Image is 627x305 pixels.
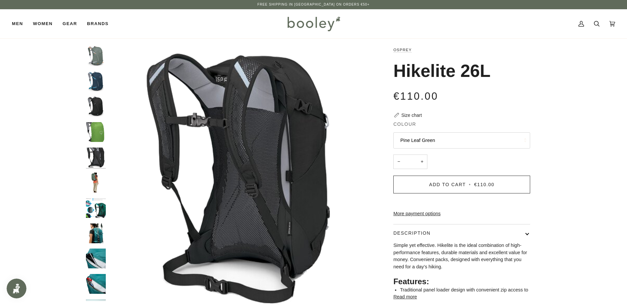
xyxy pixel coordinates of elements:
[257,2,370,7] p: Free Shipping in [GEOGRAPHIC_DATA] on Orders €50+
[28,9,58,38] a: Women
[86,223,106,243] img: Osprey Hikelite 26L - Booley Galway
[62,20,77,27] span: Gear
[393,176,530,193] button: Add to Cart • €110.00
[393,154,427,169] input: Quantity
[12,9,28,38] a: Men
[393,224,530,242] button: Description
[86,198,106,218] img: Osprey Hikelite 26L - Booley Galway
[393,60,490,82] h1: Hikelite 26L
[87,20,108,27] span: Brands
[393,132,530,149] button: Pine Leaf Green
[86,97,106,117] img: Osprey Hikelite 26L Black - Booley Galway
[393,90,438,102] span: €110.00
[393,277,530,287] h2: Features:
[474,182,494,187] span: €110.00
[401,112,422,119] div: Size chart
[393,121,416,128] span: Colour
[393,154,404,169] button: −
[58,9,82,38] a: Gear
[86,148,106,167] img: Osprey Hikelite 26L Black - Booley Galway
[417,154,427,169] button: +
[393,242,530,271] p: Simple yet effective. Hikelite is the ideal combination of high-performance features, durable mat...
[12,20,23,27] span: Men
[86,72,106,91] img: Osprey Hikelite 26L Atlas Blue - Booley Galway
[86,122,106,142] img: Osprey Hikelite 26L Black - Booley Galway
[86,46,106,66] img: Osprey Hikelite 26L Pine Leaf Green - Booley Galway
[82,9,113,38] a: Brands
[393,293,417,301] button: Read more
[33,20,53,27] span: Women
[468,182,472,187] span: •
[429,182,466,187] span: Add to Cart
[86,249,106,268] img: Osprey Hikelite 26L - Booley Galway
[7,279,26,298] iframe: Button to open loyalty program pop-up
[393,210,530,218] a: More payment options
[393,48,412,52] a: Osprey
[86,173,106,192] img: Osprey Hikelite 26L - Booley Galway
[285,14,342,33] img: Booley
[86,274,106,294] img: Osprey Hikelite 26L - Booley Galway
[400,287,530,294] li: Traditional panel loader design with convenient zip access to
